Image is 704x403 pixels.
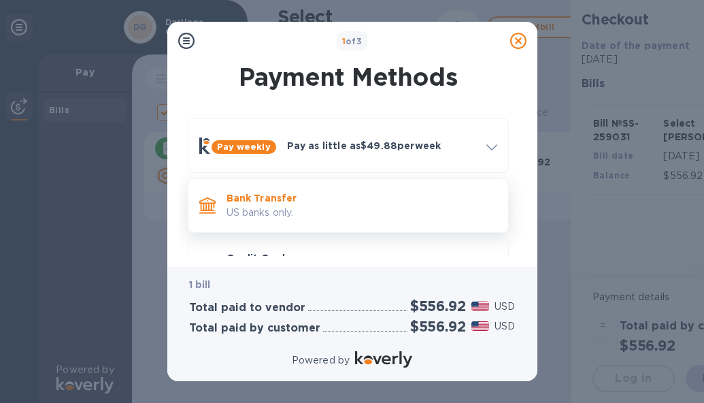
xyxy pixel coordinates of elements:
p: US banks only. [227,206,497,220]
b: 1 bill [189,279,211,290]
p: Bank Transfer [227,191,497,205]
p: USD [495,300,515,314]
img: USD [471,302,490,311]
h2: $556.92 [410,297,466,315]
p: Powered by [292,353,350,368]
b: of 3 [342,36,363,46]
span: 1 [342,36,346,46]
b: Pay weekly [217,142,271,152]
h1: Payment Methods [185,63,512,91]
h2: $556.92 [410,318,466,335]
img: Logo [355,351,412,368]
p: Credit Card [227,251,497,265]
p: USD [495,319,515,334]
h3: Total paid to vendor [189,302,305,315]
p: Pay as little as $49.88 per week [287,139,475,152]
img: USD [471,321,490,331]
h3: Total paid by customer [189,322,320,335]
